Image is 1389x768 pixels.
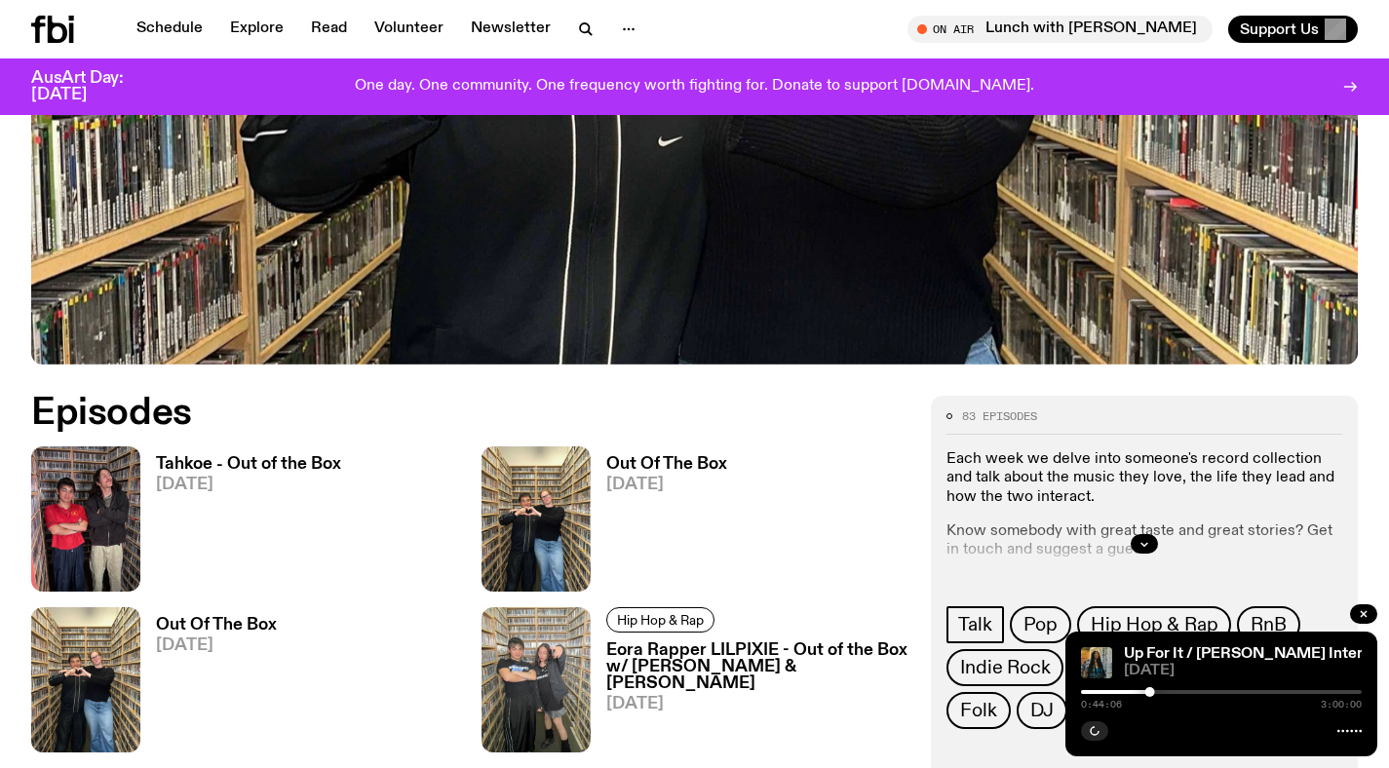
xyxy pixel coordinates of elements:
h3: Out Of The Box [606,456,727,473]
h3: Eora Rapper LILPIXIE - Out of the Box w/ [PERSON_NAME] & [PERSON_NAME] [606,642,908,692]
span: [DATE] [1124,664,1362,678]
span: [DATE] [156,477,341,493]
span: [DATE] [606,696,908,712]
h3: Out Of The Box [156,617,277,634]
p: One day. One community. One frequency worth fighting for. Donate to support [DOMAIN_NAME]. [355,78,1034,96]
a: Indie Rock [946,649,1063,686]
h3: Tahkoe - Out of the Box [156,456,341,473]
span: Indie Rock [960,657,1050,678]
a: DJ [1017,692,1068,729]
button: On AirLunch with [PERSON_NAME] [907,16,1213,43]
span: [DATE] [606,477,727,493]
span: Folk [960,700,996,721]
span: 0:44:06 [1081,700,1122,710]
h2: Episodes [31,396,907,431]
span: 83 episodes [962,411,1037,422]
span: Support Us [1240,20,1319,38]
img: Ify - a Brown Skin girl with black braided twists, looking up to the side with her tongue stickin... [1081,647,1112,678]
span: Talk [958,614,991,635]
a: Schedule [125,16,214,43]
a: Out Of The Box[DATE] [591,456,727,592]
a: Read [299,16,359,43]
span: [DATE] [156,637,277,654]
img: Matt and Kate stand in the music library and make a heart shape with one hand each. [31,607,140,752]
span: DJ [1030,700,1055,721]
button: Support Us [1228,16,1358,43]
a: Eora Rapper LILPIXIE - Out of the Box w/ [PERSON_NAME] & [PERSON_NAME][DATE] [591,642,908,752]
a: Pop [1010,606,1071,643]
a: Out Of The Box[DATE] [140,617,277,752]
a: Newsletter [459,16,562,43]
img: Matt and Kate stand in the music library and make a heart shape with one hand each. [482,446,591,592]
span: 3:00:00 [1321,700,1362,710]
p: Each week we delve into someone's record collection and talk about the music they love, the life ... [946,450,1342,507]
span: Pop [1023,614,1058,635]
a: Hip Hop & Rap [606,607,714,633]
a: Tahkoe - Out of the Box[DATE] [140,456,341,592]
a: Explore [218,16,295,43]
a: RnB [1237,606,1299,643]
img: Matt Do & Tahkoe [31,446,140,592]
a: Talk [946,606,1003,643]
a: Folk [946,692,1010,729]
span: Hip Hop & Rap [617,612,704,627]
a: Volunteer [363,16,455,43]
span: RnB [1251,614,1286,635]
h3: AusArt Day: [DATE] [31,70,156,103]
a: Hip Hop & Rap [1077,606,1231,643]
span: Hip Hop & Rap [1091,614,1217,635]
